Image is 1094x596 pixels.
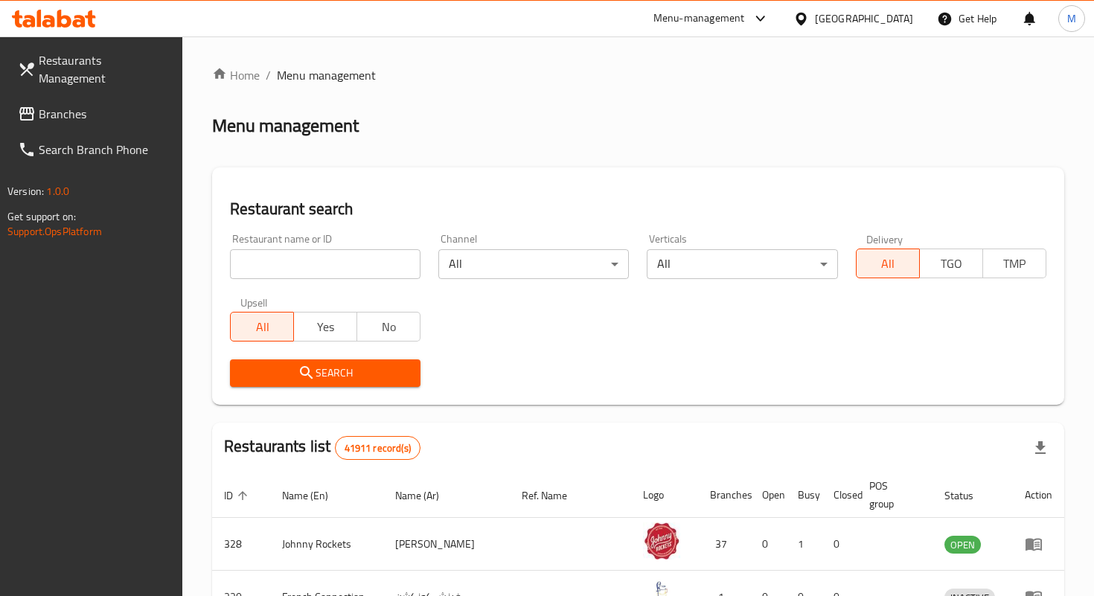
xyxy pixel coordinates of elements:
td: 1 [786,518,822,571]
a: Branches [6,96,182,132]
span: Branches [39,105,170,123]
button: TMP [982,249,1046,278]
button: Search [230,359,420,387]
input: Search for restaurant name or ID.. [230,249,420,279]
button: No [356,312,420,342]
th: Open [750,472,786,518]
span: ID [224,487,252,504]
span: TGO [926,253,977,275]
h2: Menu management [212,114,359,138]
div: [GEOGRAPHIC_DATA] [815,10,913,27]
h2: Restaurant search [230,198,1046,220]
th: Action [1013,472,1064,518]
span: All [863,253,914,275]
img: Johnny Rockets [643,522,680,560]
h2: Restaurants list [224,435,420,460]
li: / [266,66,271,84]
nav: breadcrumb [212,66,1064,84]
td: 328 [212,518,270,571]
span: All [237,316,288,338]
span: Version: [7,182,44,201]
button: TGO [919,249,983,278]
div: Export file [1023,430,1058,466]
th: Logo [631,472,698,518]
span: 41911 record(s) [336,441,420,455]
div: Menu [1025,535,1052,553]
button: All [230,312,294,342]
td: 0 [822,518,857,571]
span: Name (En) [282,487,348,504]
a: Support.OpsPlatform [7,222,102,241]
a: Home [212,66,260,84]
span: Search [242,364,409,382]
span: Restaurants Management [39,51,170,87]
th: Closed [822,472,857,518]
div: All [647,249,837,279]
div: Menu-management [653,10,745,28]
span: Status [944,487,993,504]
span: M [1067,10,1076,27]
span: Ref. Name [522,487,586,504]
a: Search Branch Phone [6,132,182,167]
span: 1.0.0 [46,182,69,201]
span: Yes [300,316,351,338]
span: Search Branch Phone [39,141,170,158]
span: Menu management [277,66,376,84]
td: 0 [750,518,786,571]
span: POS group [869,477,915,513]
span: Get support on: [7,207,76,226]
button: Yes [293,312,357,342]
span: No [363,316,415,338]
div: Total records count [335,436,420,460]
th: Branches [698,472,750,518]
label: Delivery [866,234,903,244]
button: All [856,249,920,278]
th: Busy [786,472,822,518]
span: TMP [989,253,1040,275]
a: Restaurants Management [6,42,182,96]
span: OPEN [944,536,981,554]
td: Johnny Rockets [270,518,383,571]
span: Name (Ar) [395,487,458,504]
td: 37 [698,518,750,571]
div: All [438,249,629,279]
td: [PERSON_NAME] [383,518,510,571]
label: Upsell [240,297,268,307]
